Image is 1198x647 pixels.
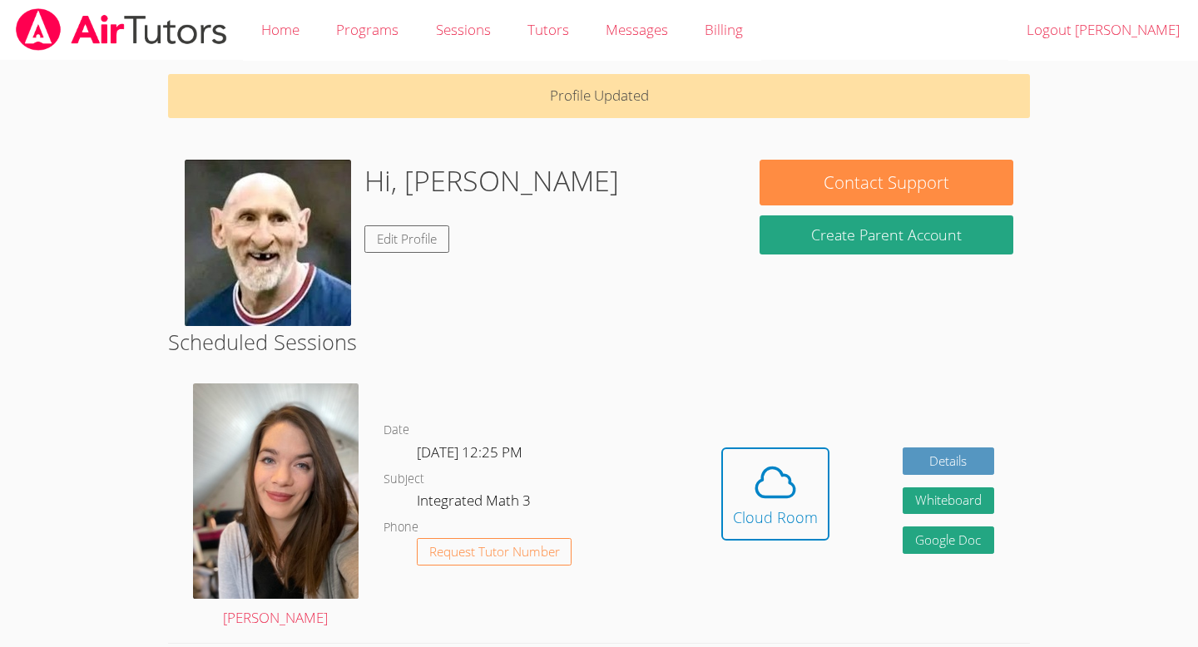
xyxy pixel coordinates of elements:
[384,420,409,441] dt: Date
[903,447,994,475] a: Details
[384,517,418,538] dt: Phone
[193,383,359,630] a: [PERSON_NAME]
[721,447,829,541] button: Cloud Room
[364,225,449,253] a: Edit Profile
[417,442,522,462] span: [DATE] 12:25 PM
[733,506,818,529] div: Cloud Room
[384,469,424,490] dt: Subject
[417,489,534,517] dd: Integrated Math 3
[14,8,229,51] img: airtutors_banner-c4298cdbf04f3fff15de1276eac7730deb9818008684d7c2e4769d2f7ddbe033.png
[168,326,1031,358] h2: Scheduled Sessions
[760,215,1012,254] button: Create Parent Account
[417,538,572,566] button: Request Tutor Number
[364,160,619,202] h1: Hi, [PERSON_NAME]
[185,160,351,326] img: artworks-pnzOltCAS4CZV62i-k3vchA-t500x500.jpg
[429,546,560,558] span: Request Tutor Number
[606,20,668,39] span: Messages
[760,160,1012,205] button: Contact Support
[168,74,1031,118] p: Profile Updated
[193,383,359,599] img: avatar.png
[903,526,994,554] a: Google Doc
[903,487,994,515] button: Whiteboard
